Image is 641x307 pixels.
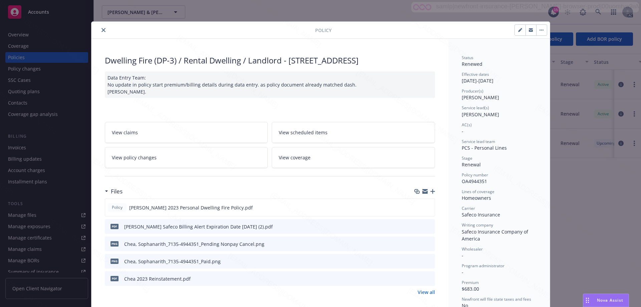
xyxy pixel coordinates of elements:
span: OA4944351 [462,178,487,184]
span: View coverage [279,154,310,161]
button: preview file [426,204,432,211]
span: Safeco Insurance Company of America [462,228,529,242]
span: Effective dates [462,71,489,77]
h3: Files [111,187,123,196]
span: png [111,259,119,264]
div: Files [105,187,123,196]
span: View scheduled items [279,129,328,136]
span: PCS - Personal Lines [462,145,507,151]
span: - [462,128,463,134]
button: download file [415,204,421,211]
div: [DATE] - [DATE] [462,71,537,84]
span: Stage [462,155,472,161]
div: Chea, Sophanarith_7135-4944351_Pending Nonpay Cancel.png [124,241,264,248]
a: View policy changes [105,147,268,168]
a: View claims [105,122,268,143]
button: download file [416,223,421,230]
span: Status [462,55,473,60]
span: View policy changes [112,154,157,161]
div: Chea 2023 Reinstatement.pdf [124,275,191,282]
div: Data Entry Team: No update in policy start premium/billing details during data entry. as policy d... [105,71,435,98]
span: [PERSON_NAME] [462,94,499,101]
span: png [111,241,119,246]
span: Policy [315,27,332,34]
span: [PERSON_NAME] 2023 Personal Dwelling Fire Policy.pdf [129,204,253,211]
button: Nova Assist [583,294,629,307]
span: Wholesaler [462,246,483,252]
button: preview file [426,275,432,282]
span: Nova Assist [597,297,623,303]
div: Dwelling Fire (DP-3) / Rental Dwelling / Landlord - [STREET_ADDRESS] [105,55,435,66]
span: Homeowners [462,195,491,201]
span: Policy number [462,172,488,178]
div: [PERSON_NAME] Safeco Billing Alert Expiration Date [DATE] (2).pdf [124,223,273,230]
span: Policy [111,204,124,210]
span: Lines of coverage [462,189,494,194]
span: Safeco Insurance [462,211,500,218]
div: Drag to move [583,294,592,307]
span: - [462,252,463,259]
div: Chea, Sophanarith_7135-4944351_Paid.png [124,258,221,265]
span: - [462,269,463,275]
span: pdf [111,276,119,281]
span: $683.00 [462,286,479,292]
span: Producer(s) [462,88,483,94]
span: [PERSON_NAME] [462,111,499,118]
span: Renewal [462,161,481,168]
span: View claims [112,129,138,136]
span: Service lead team [462,139,495,144]
button: preview file [426,241,432,248]
button: download file [416,241,421,248]
span: Newfront will file state taxes and fees [462,296,531,302]
a: View scheduled items [272,122,435,143]
button: close [99,26,108,34]
a: View coverage [272,147,435,168]
button: preview file [426,223,432,230]
span: Program administrator [462,263,504,269]
button: download file [416,258,421,265]
button: preview file [426,258,432,265]
span: pdf [111,224,119,229]
button: download file [416,275,421,282]
a: View all [418,289,435,296]
span: Carrier [462,205,475,211]
span: AC(s) [462,122,472,128]
span: Service lead(s) [462,105,489,111]
span: Renewed [462,61,482,67]
span: Premium [462,280,479,285]
span: Writing company [462,222,493,228]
